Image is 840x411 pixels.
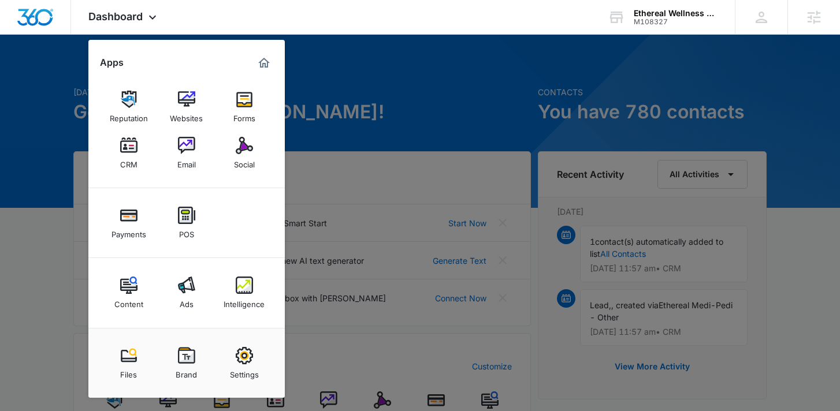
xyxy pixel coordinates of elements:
a: Email [165,131,209,175]
div: Intelligence [224,294,265,309]
img: tab_keywords_by_traffic_grey.svg [115,67,124,76]
div: Content [114,294,143,309]
div: Domain Overview [44,68,103,76]
div: POS [179,224,194,239]
a: Websites [165,85,209,129]
a: Marketing 360® Dashboard [255,54,273,72]
div: Reputation [110,108,148,123]
h2: Apps [100,57,124,68]
div: Forms [233,108,255,123]
a: Reputation [107,85,151,129]
div: Brand [176,364,197,379]
div: Social [234,154,255,169]
div: account id [634,18,718,26]
div: Keywords by Traffic [128,68,195,76]
div: Websites [170,108,203,123]
a: Payments [107,201,151,245]
img: logo_orange.svg [18,18,28,28]
a: Intelligence [222,271,266,315]
div: CRM [120,154,137,169]
div: Ads [180,294,194,309]
a: Ads [165,271,209,315]
div: v 4.0.25 [32,18,57,28]
a: Settings [222,341,266,385]
a: Forms [222,85,266,129]
a: Social [222,131,266,175]
img: website_grey.svg [18,30,28,39]
a: Files [107,341,151,385]
div: Payments [111,224,146,239]
a: Brand [165,341,209,385]
span: Dashboard [88,10,143,23]
div: Email [177,154,196,169]
div: Domain: [DOMAIN_NAME] [30,30,127,39]
img: tab_domain_overview_orange.svg [31,67,40,76]
div: account name [634,9,718,18]
a: CRM [107,131,151,175]
div: Files [120,364,137,379]
a: POS [165,201,209,245]
a: Content [107,271,151,315]
div: Settings [230,364,259,379]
